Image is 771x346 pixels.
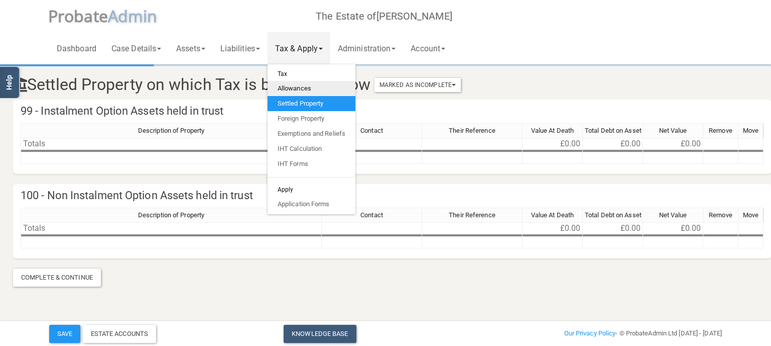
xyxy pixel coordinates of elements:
[268,156,355,171] a: IHT Forms
[21,138,322,150] td: Totals
[583,222,643,234] td: £0.00
[531,211,574,219] span: Value At Death
[360,127,383,134] span: Contact
[531,127,574,134] span: Value At Death
[48,5,108,27] span: P
[585,127,641,134] span: Total Debt on Asset
[268,141,355,156] a: IHT Calculation
[643,222,703,234] td: £0.00
[500,327,729,339] div: - © ProbateAdmin Ltd [DATE] - [DATE]
[49,32,104,64] a: Dashboard
[169,32,213,64] a: Assets
[21,222,322,234] td: Totals
[13,184,771,208] h4: 100 - Non Instalment Option Assets held in trust
[268,67,355,81] h6: Tax
[643,138,703,150] td: £0.00
[108,5,158,27] span: A
[585,211,641,219] span: Total Debt on Asset
[138,211,204,219] span: Description of Property
[104,32,169,64] a: Case Details
[523,222,583,234] td: £0.00
[58,5,108,27] span: robate
[709,211,732,219] span: Remove
[118,5,157,27] span: dmin
[284,325,356,343] a: Knowledge Base
[659,127,687,134] span: Net Value
[268,126,355,141] a: Exemptions and Reliefs
[564,329,616,337] a: Our Privacy Policy
[268,32,330,64] a: Tax & Apply
[659,211,687,219] span: Net Value
[268,81,355,96] a: Allowances
[374,78,461,92] button: Marked As Incomplete
[138,127,204,134] span: Description of Property
[743,211,758,219] span: Move
[268,96,355,111] a: Settled Property
[49,325,80,343] button: Save
[268,183,355,197] h6: Apply
[330,32,403,64] a: Administration
[743,127,758,134] span: Move
[449,127,495,134] span: Their Reference
[403,32,453,64] a: Account
[268,111,355,126] a: Foreign Property
[268,197,355,212] a: Application Forms
[13,100,771,123] h4: 99 - Instalment Option Assets held in trust
[449,211,495,219] span: Their Reference
[709,127,732,134] span: Remove
[523,138,583,150] td: £0.00
[213,32,268,64] a: Liabilities
[360,211,383,219] span: Contact
[583,138,643,150] td: £0.00
[13,269,101,287] div: Complete & Continue
[83,325,157,343] div: Estate Accounts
